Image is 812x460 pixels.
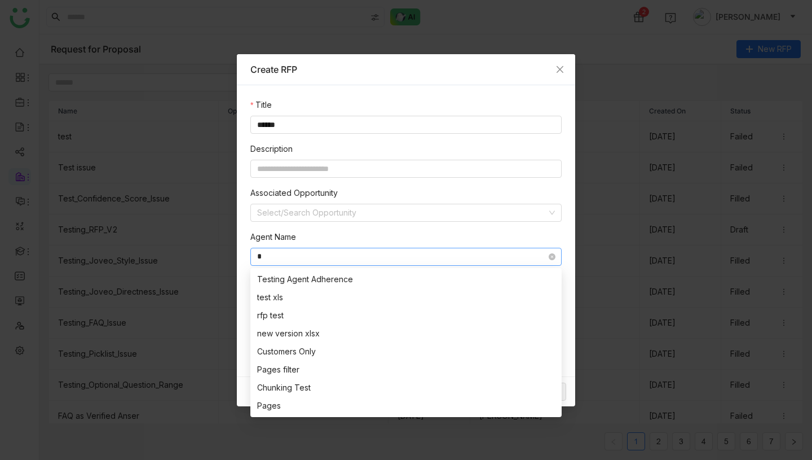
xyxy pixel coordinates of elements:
[257,400,555,412] div: Pages
[257,291,555,304] div: test xls
[250,415,562,433] nz-option-item: Testing_Joveo_Org_Issue
[250,397,562,415] nz-option-item: Pages
[250,231,296,243] label: Agent Name
[257,345,555,358] div: Customers Only
[257,382,555,394] div: Chunking Test
[250,99,272,111] label: Title
[250,187,338,199] label: Associated Opportunity
[250,379,562,397] nz-option-item: Chunking Test
[257,309,555,322] div: rfp test
[250,306,562,325] nz-option-item: rfp test
[250,361,562,379] nz-option-item: Pages filter
[250,288,562,306] nz-option-item: test xls
[545,54,575,85] button: Close
[250,63,562,76] div: Create RFP
[250,270,562,288] nz-option-item: Testing Agent Adherence
[257,273,555,286] div: Testing Agent Adherence
[257,327,555,340] div: new version xlsx
[250,143,293,155] label: Description
[250,343,562,361] nz-option-item: Customers Only
[257,363,555,376] div: Pages filter
[250,325,562,343] nz-option-item: new version xlsx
